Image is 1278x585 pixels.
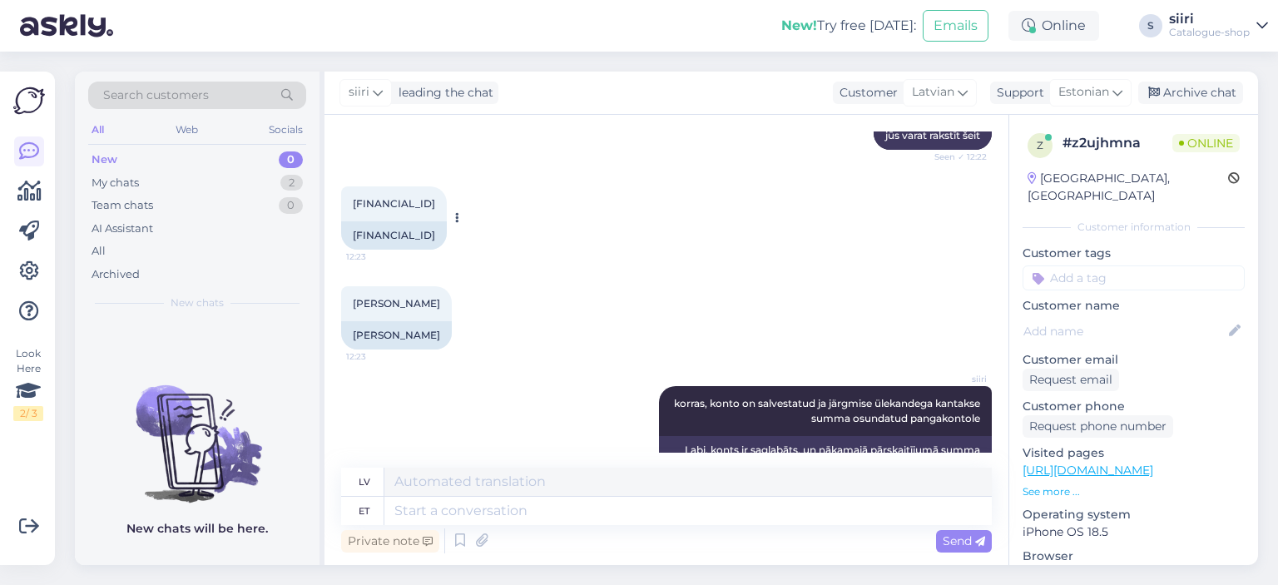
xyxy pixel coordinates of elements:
div: # z2ujhmna [1063,133,1172,153]
div: leading the chat [392,84,493,102]
div: Request phone number [1023,415,1173,438]
input: Add name [1023,322,1226,340]
input: Add a tag [1023,265,1245,290]
a: siiriCatalogue-shop [1169,12,1268,39]
p: See more ... [1023,484,1245,499]
p: Customer name [1023,297,1245,315]
p: Customer tags [1023,245,1245,262]
img: Askly Logo [13,85,45,117]
span: Seen ✓ 12:22 [924,151,987,163]
div: Labi, konts ir saglabāts, un nākamajā pārskaitījumā summa tiks pārskaitīta uz norādīto bankas kontu. [659,436,992,479]
span: [PERSON_NAME] [353,297,440,310]
div: Try free [DATE]: [781,16,916,36]
div: Private note [341,530,439,553]
span: korras, konto on salvestatud ja järgmise ülekandega kantakse summa osundatud pangakontole [674,397,983,424]
span: Estonian [1058,83,1109,102]
div: S [1139,14,1162,37]
p: Browser [1023,548,1245,565]
div: Support [990,84,1044,102]
div: 2 / 3 [13,406,43,421]
div: AI Assistant [92,221,153,237]
span: siiri [924,373,987,385]
div: jūs varat rakstīt šeit [874,121,992,150]
button: Emails [923,10,988,42]
span: Send [943,533,985,548]
div: Look Here [13,346,43,421]
span: 12:23 [346,250,409,263]
span: Online [1172,134,1240,152]
span: [FINANCIAL_ID] [353,197,435,210]
div: [FINANCIAL_ID] [341,221,447,250]
div: 0 [279,197,303,214]
div: lv [359,468,370,496]
div: Request email [1023,369,1119,391]
a: [URL][DOMAIN_NAME] [1023,463,1153,478]
div: Web [172,119,201,141]
p: iPhone OS 18.5 [1023,523,1245,541]
div: All [88,119,107,141]
span: Search customers [103,87,209,104]
div: et [359,497,369,525]
p: New chats will be here. [126,520,268,538]
p: Visited pages [1023,444,1245,462]
div: Archived [92,266,140,283]
img: No chats [75,355,319,505]
div: Team chats [92,197,153,214]
div: Socials [265,119,306,141]
div: [PERSON_NAME] [341,321,452,350]
div: New [92,151,117,168]
div: Customer [833,84,898,102]
div: My chats [92,175,139,191]
div: [GEOGRAPHIC_DATA], [GEOGRAPHIC_DATA] [1028,170,1228,205]
span: New chats [171,295,224,310]
div: 2 [280,175,303,191]
span: 12:23 [346,350,409,363]
p: Customer phone [1023,398,1245,415]
span: siiri [349,83,369,102]
div: Online [1008,11,1099,41]
div: Archive chat [1138,82,1243,104]
p: Operating system [1023,506,1245,523]
div: All [92,243,106,260]
div: 0 [279,151,303,168]
span: Latvian [912,83,954,102]
span: z [1037,139,1043,151]
b: New! [781,17,817,33]
div: Catalogue-shop [1169,26,1250,39]
p: Customer email [1023,351,1245,369]
div: siiri [1169,12,1250,26]
div: Customer information [1023,220,1245,235]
